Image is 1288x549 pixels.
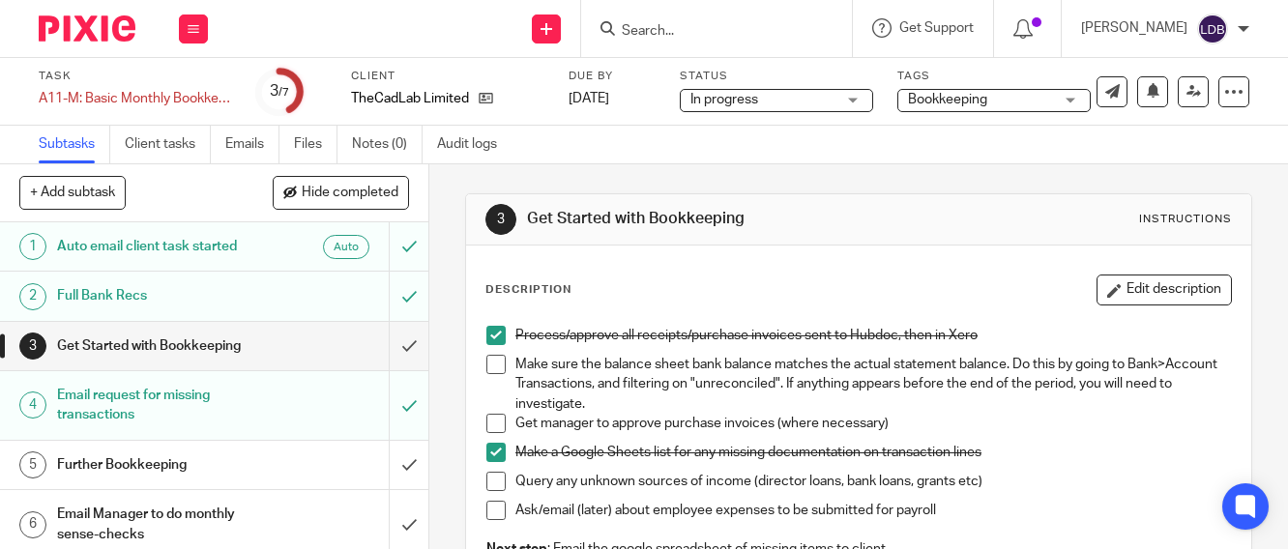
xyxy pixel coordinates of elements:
[515,472,1231,491] p: Query any unknown sources of income (director loans, bank loans, grants etc)
[57,500,266,549] h1: Email Manager to do monthly sense-checks
[899,21,974,35] span: Get Support
[437,126,512,163] a: Audit logs
[1197,14,1228,44] img: svg%3E
[515,443,1231,462] p: Make a Google Sheets list for any missing documentation on transaction lines
[515,414,1231,433] p: Get manager to approve purchase invoices (where necessary)
[690,93,758,106] span: In progress
[19,451,46,478] div: 5
[1081,18,1187,38] p: [PERSON_NAME]
[680,69,873,84] label: Status
[278,87,289,98] small: /7
[39,89,232,108] div: A11-M: Basic Monthly Bookkeeping
[19,283,46,310] div: 2
[19,233,46,260] div: 1
[620,23,794,41] input: Search
[57,381,266,430] h1: Email request for missing transactions
[515,501,1231,520] p: Ask/email (later) about employee expenses to be submitted for payroll
[351,89,469,108] p: TheCadLab Limited
[515,355,1231,414] p: Make sure the balance sheet bank balance matches the actual statement balance. Do this by going t...
[19,511,46,538] div: 6
[569,69,656,84] label: Due by
[302,186,398,201] span: Hide completed
[294,126,337,163] a: Files
[225,126,279,163] a: Emails
[1097,274,1232,305] button: Edit description
[323,235,369,259] div: Auto
[57,450,266,479] h1: Further Bookkeeping
[352,126,423,163] a: Notes (0)
[39,15,135,42] img: Pixie
[527,209,900,229] h1: Get Started with Bookkeeping
[19,176,126,209] button: + Add subtask
[569,92,609,105] span: [DATE]
[485,204,516,235] div: 3
[485,282,571,298] p: Description
[57,281,266,310] h1: Full Bank Recs
[351,69,544,84] label: Client
[125,126,211,163] a: Client tasks
[1139,212,1232,227] div: Instructions
[57,332,266,361] h1: Get Started with Bookkeeping
[270,80,289,102] div: 3
[897,69,1091,84] label: Tags
[19,332,46,360] div: 3
[57,232,266,261] h1: Auto email client task started
[39,126,110,163] a: Subtasks
[273,176,409,209] button: Hide completed
[39,69,232,84] label: Task
[515,326,1231,345] p: Process/approve all receipts/purchase invoices sent to Hubdoc, then in Xero
[908,93,987,106] span: Bookkeeping
[19,391,46,419] div: 4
